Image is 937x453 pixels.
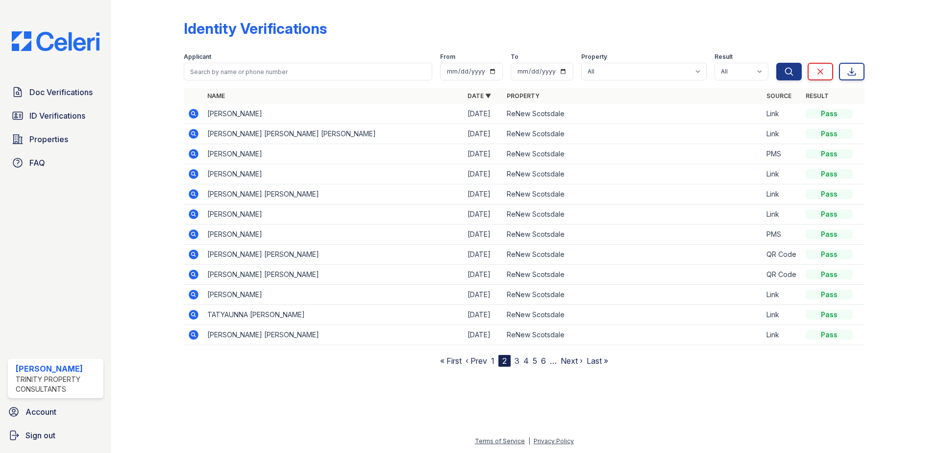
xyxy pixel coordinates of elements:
td: Link [763,325,802,345]
td: ReNew Scotsdale [503,305,763,325]
td: [DATE] [464,124,503,144]
td: [DATE] [464,164,503,184]
a: Property [507,92,540,100]
td: [PERSON_NAME] [PERSON_NAME] [203,265,464,285]
a: 6 [541,356,546,366]
td: Link [763,164,802,184]
td: ReNew Scotsdale [503,164,763,184]
td: ReNew Scotsdale [503,204,763,225]
td: Link [763,184,802,204]
td: Link [763,285,802,305]
div: 2 [498,355,511,367]
td: ReNew Scotsdale [503,285,763,305]
td: [DATE] [464,225,503,245]
div: [PERSON_NAME] [16,363,99,375]
a: Privacy Policy [534,437,574,445]
div: Pass [806,330,853,340]
td: [PERSON_NAME] [203,144,464,164]
label: Result [715,53,733,61]
a: Last » [587,356,608,366]
label: Property [581,53,607,61]
td: Link [763,104,802,124]
td: [DATE] [464,104,503,124]
td: [PERSON_NAME] [PERSON_NAME] [203,325,464,345]
td: QR Code [763,245,802,265]
div: Pass [806,149,853,159]
td: [PERSON_NAME] [203,104,464,124]
td: [DATE] [464,144,503,164]
span: Doc Verifications [29,86,93,98]
span: FAQ [29,157,45,169]
a: Terms of Service [475,437,525,445]
a: 1 [491,356,494,366]
a: Date ▼ [468,92,491,100]
a: ‹ Prev [466,356,487,366]
div: Pass [806,290,853,300]
td: [PERSON_NAME] [203,164,464,184]
td: ReNew Scotsdale [503,104,763,124]
a: 4 [523,356,529,366]
a: 5 [533,356,537,366]
a: Account [4,402,107,422]
span: ID Verifications [29,110,85,122]
div: Pass [806,109,853,119]
td: [PERSON_NAME] [203,204,464,225]
a: Properties [8,129,103,149]
td: ReNew Scotsdale [503,124,763,144]
a: Name [207,92,225,100]
a: Doc Verifications [8,82,103,102]
div: Pass [806,270,853,279]
td: PMS [763,225,802,245]
a: Sign out [4,426,107,445]
span: Account [25,406,56,418]
td: [DATE] [464,305,503,325]
td: [DATE] [464,325,503,345]
td: [PERSON_NAME] [PERSON_NAME] [PERSON_NAME] [203,124,464,144]
span: Sign out [25,429,55,441]
a: Next › [561,356,583,366]
td: [PERSON_NAME] [PERSON_NAME] [203,184,464,204]
label: From [440,53,455,61]
a: Result [806,92,829,100]
td: ReNew Scotsdale [503,184,763,204]
td: Link [763,124,802,144]
div: | [528,437,530,445]
div: Trinity Property Consultants [16,375,99,394]
div: Pass [806,129,853,139]
td: Link [763,204,802,225]
label: Applicant [184,53,211,61]
a: FAQ [8,153,103,173]
td: [DATE] [464,184,503,204]
div: Pass [806,229,853,239]
div: Pass [806,209,853,219]
td: [PERSON_NAME] [PERSON_NAME] [203,245,464,265]
a: ID Verifications [8,106,103,126]
td: [PERSON_NAME] [203,285,464,305]
span: … [550,355,557,367]
span: Properties [29,133,68,145]
div: Pass [806,189,853,199]
input: Search by name or phone number [184,63,432,80]
td: QR Code [763,265,802,285]
img: CE_Logo_Blue-a8612792a0a2168367f1c8372b55b34899dd931a85d93a1a3d3e32e68fde9ad4.png [4,31,107,51]
td: Link [763,305,802,325]
td: [DATE] [464,204,503,225]
td: ReNew Scotsdale [503,245,763,265]
label: To [511,53,518,61]
div: Identity Verifications [184,20,327,37]
td: ReNew Scotsdale [503,225,763,245]
td: ReNew Scotsdale [503,265,763,285]
td: ReNew Scotsdale [503,325,763,345]
td: [PERSON_NAME] [203,225,464,245]
div: Pass [806,310,853,320]
td: [DATE] [464,285,503,305]
a: Source [766,92,791,100]
div: Pass [806,169,853,179]
a: 3 [515,356,519,366]
td: PMS [763,144,802,164]
td: [DATE] [464,265,503,285]
td: [DATE] [464,245,503,265]
div: Pass [806,250,853,259]
a: « First [440,356,462,366]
